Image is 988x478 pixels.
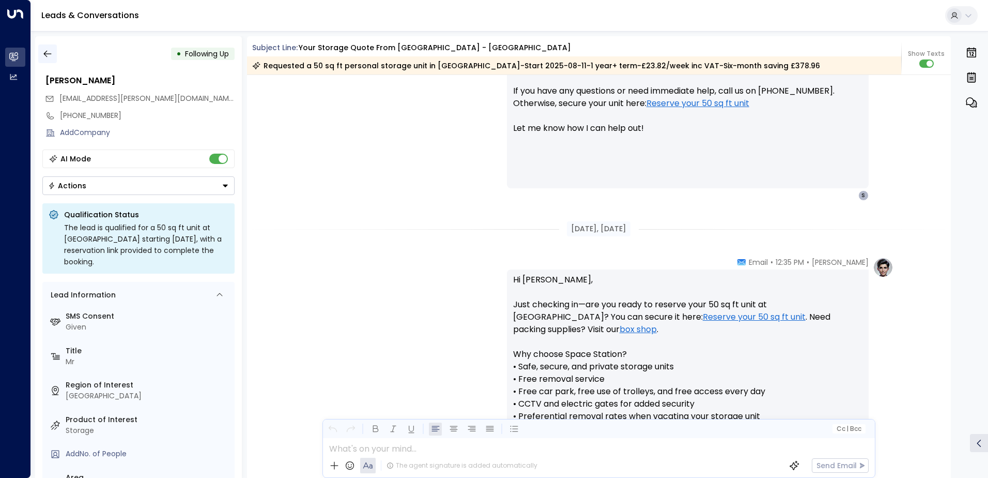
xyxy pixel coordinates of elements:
[812,257,869,267] span: [PERSON_NAME]
[66,322,230,333] div: Given
[620,323,657,336] a: box shop
[749,257,768,267] span: Email
[567,221,630,236] div: [DATE], [DATE]
[59,93,236,103] span: [EMAIL_ADDRESS][PERSON_NAME][DOMAIN_NAME]
[45,74,235,87] div: [PERSON_NAME]
[326,423,339,436] button: Undo
[47,290,116,301] div: Lead Information
[299,42,571,53] div: Your storage quote from [GEOGRAPHIC_DATA] - [GEOGRAPHIC_DATA]
[66,346,230,356] label: Title
[42,176,235,195] div: Button group with a nested menu
[66,414,230,425] label: Product of Interest
[59,93,235,104] span: steventon.scott@yahoo.co.uk
[66,311,230,322] label: SMS Consent
[770,257,773,267] span: •
[60,127,235,138] div: AddCompany
[66,380,230,391] label: Region of Interest
[776,257,804,267] span: 12:35 PM
[48,181,86,190] div: Actions
[387,461,537,470] div: The agent signature is added automatically
[807,257,809,267] span: •
[908,49,945,58] span: Show Texts
[832,424,865,434] button: Cc|Bcc
[873,257,893,278] img: profile-logo.png
[60,154,91,164] div: AI Mode
[42,176,235,195] button: Actions
[344,423,357,436] button: Redo
[66,356,230,367] div: Mr
[846,425,848,432] span: |
[41,9,139,21] a: Leads & Conversations
[66,425,230,436] div: Storage
[252,42,298,53] span: Subject Line:
[64,210,228,220] p: Qualification Status
[64,222,228,267] div: The lead is qualified for a 50 sq ft unit at [GEOGRAPHIC_DATA] starting [DATE], with a reservatio...
[185,49,229,59] span: Following Up
[252,61,820,71] div: Requested a 50 sq ft personal storage unit in [GEOGRAPHIC_DATA]-Start 2025-08-11-1 year+ term-£23...
[836,425,861,432] span: Cc Bcc
[66,449,230,459] div: AddNo. of People
[66,391,230,401] div: [GEOGRAPHIC_DATA]
[646,97,749,110] a: Reserve your 50 sq ft unit
[513,274,862,460] p: Hi [PERSON_NAME], Just checking in—are you ready to reserve your 50 sq ft unit at [GEOGRAPHIC_DAT...
[60,110,235,121] div: [PHONE_NUMBER]
[703,311,806,323] a: Reserve your 50 sq ft unit
[176,44,181,63] div: •
[858,190,869,201] div: S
